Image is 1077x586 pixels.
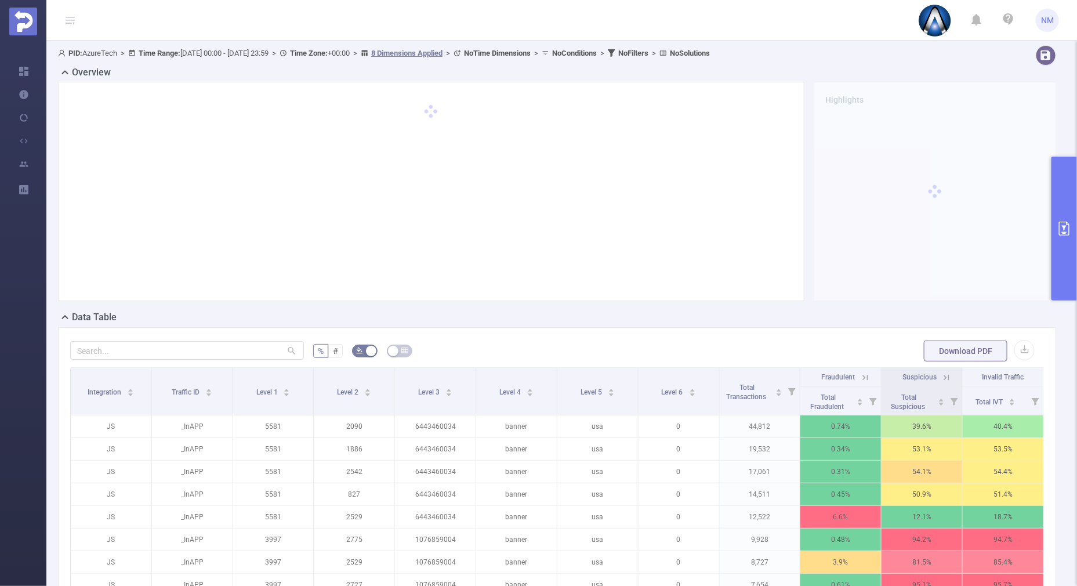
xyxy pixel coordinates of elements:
[720,506,800,528] p: 12,522
[608,387,614,390] i: icon: caret-up
[476,461,557,483] p: banner
[233,506,314,528] p: 5581
[58,49,68,57] i: icon: user
[318,346,324,356] span: %
[639,529,719,551] p: 0
[70,341,304,360] input: Search...
[648,49,659,57] span: >
[527,387,534,394] div: Sort
[314,551,394,573] p: 2529
[233,461,314,483] p: 5581
[557,461,638,483] p: usa
[639,461,719,483] p: 0
[720,415,800,437] p: 44,812
[314,415,394,437] p: 2090
[865,387,881,415] i: Filter menu
[924,341,1007,361] button: Download PDF
[71,529,151,551] p: JS
[726,384,768,401] span: Total Transactions
[72,310,117,324] h2: Data Table
[395,529,476,551] p: 1076859004
[283,387,290,394] div: Sort
[333,346,338,356] span: #
[401,347,408,354] i: icon: table
[557,551,638,573] p: usa
[800,483,881,505] p: 0.45%
[963,415,1043,437] p: 40.4%
[882,506,962,528] p: 12.1%
[938,397,945,400] i: icon: caret-up
[662,388,685,396] span: Level 6
[9,8,37,35] img: Protected Media
[206,387,212,390] i: icon: caret-up
[557,438,638,460] p: usa
[720,461,800,483] p: 17,061
[314,438,394,460] p: 1886
[476,438,557,460] p: banner
[356,347,363,354] i: icon: bg-colors
[68,49,82,57] b: PID:
[775,387,782,394] div: Sort
[476,551,557,573] p: banner
[689,392,695,395] i: icon: caret-down
[963,438,1043,460] p: 53.5%
[233,551,314,573] p: 3997
[557,506,638,528] p: usa
[857,401,864,404] i: icon: caret-down
[446,387,452,390] i: icon: caret-up
[822,373,855,381] span: Fraudulent
[1041,9,1054,32] span: NM
[127,387,134,394] div: Sort
[152,438,233,460] p: _InAPP
[128,392,134,395] i: icon: caret-down
[314,506,394,528] p: 2529
[608,392,614,395] i: icon: caret-down
[938,401,945,404] i: icon: caret-down
[531,49,542,57] span: >
[337,388,360,396] span: Level 2
[800,415,881,437] p: 0.74%
[1009,401,1016,404] i: icon: caret-down
[800,438,881,460] p: 0.34%
[71,551,151,573] p: JS
[443,49,454,57] span: >
[639,415,719,437] p: 0
[963,461,1043,483] p: 54.4%
[476,506,557,528] p: banner
[314,529,394,551] p: 2775
[71,438,151,460] p: JS
[857,397,864,404] div: Sort
[71,506,151,528] p: JS
[290,49,328,57] b: Time Zone:
[882,529,962,551] p: 94.2%
[364,387,371,394] div: Sort
[800,506,881,528] p: 6.6%
[395,438,476,460] p: 6443460034
[557,415,638,437] p: usa
[445,387,452,394] div: Sort
[1009,397,1016,404] div: Sort
[720,529,800,551] p: 9,928
[284,387,290,390] i: icon: caret-up
[882,415,962,437] p: 39.6%
[902,373,937,381] span: Suspicious
[784,368,800,415] i: Filter menu
[963,551,1043,573] p: 85.4%
[689,387,695,390] i: icon: caret-up
[152,415,233,437] p: _InAPP
[395,551,476,573] p: 1076859004
[527,387,533,390] i: icon: caret-up
[720,483,800,505] p: 14,511
[963,529,1043,551] p: 94.7%
[269,49,280,57] span: >
[233,415,314,437] p: 5581
[395,483,476,505] p: 6443460034
[639,551,719,573] p: 0
[976,398,1005,406] span: Total IVT
[557,529,638,551] p: usa
[581,388,604,396] span: Level 5
[882,461,962,483] p: 54.1%
[800,529,881,551] p: 0.48%
[618,49,648,57] b: No Filters
[71,415,151,437] p: JS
